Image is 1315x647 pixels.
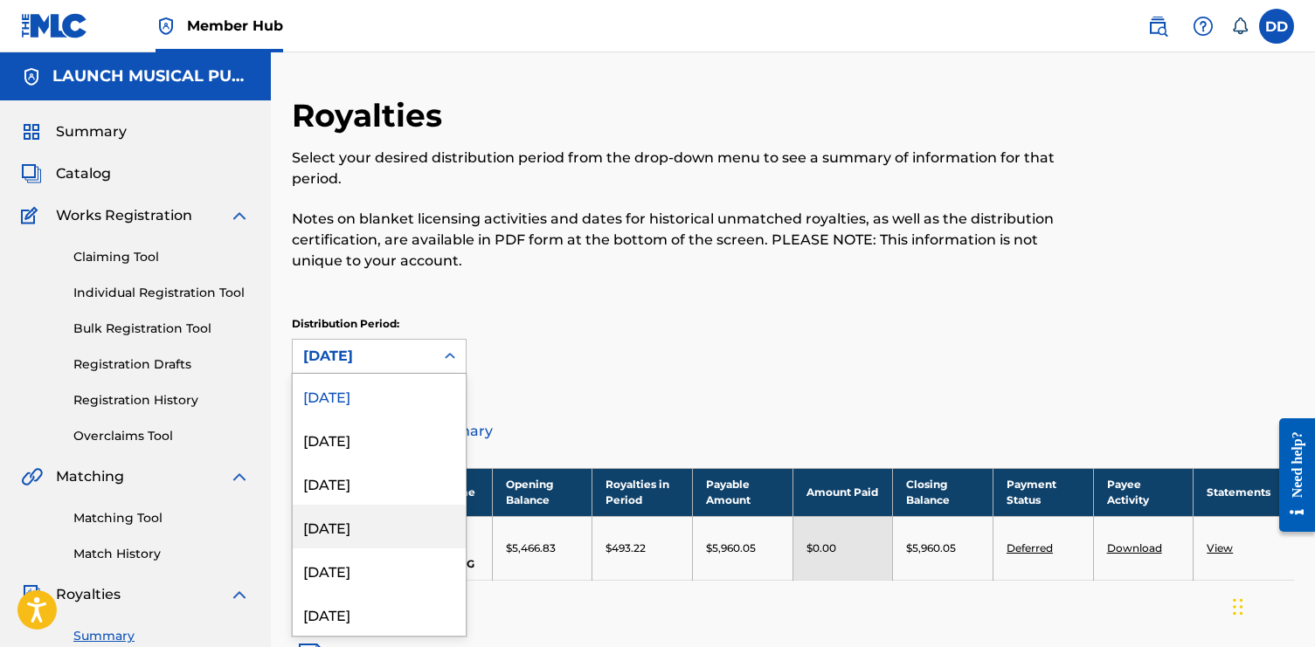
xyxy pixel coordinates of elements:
[1193,16,1214,37] img: help
[56,584,121,605] span: Royalties
[1093,468,1194,516] th: Payee Activity
[293,592,466,636] div: [DATE]
[73,545,250,563] a: Match History
[293,505,466,548] div: [DATE]
[229,584,250,605] img: expand
[1207,541,1233,554] a: View
[1147,16,1168,37] img: search
[292,148,1063,189] p: Select your desired distribution period from the drop-down menu to see a summary of information f...
[1259,9,1294,44] div: User Menu
[1186,9,1221,44] div: Help
[73,509,250,527] a: Matching Tool
[293,548,466,592] div: [DATE]
[293,461,466,505] div: [DATE]
[293,374,466,417] div: [DATE]
[592,468,693,516] th: Royalties in Period
[56,163,111,184] span: Catalog
[693,468,793,516] th: Payable Amount
[21,13,88,38] img: MLC Logo
[21,584,42,605] img: Royalties
[156,16,176,37] img: Top Rightsholder
[806,540,836,556] p: $0.00
[1231,17,1249,35] div: Notifications
[21,163,42,184] img: Catalog
[21,163,111,184] a: CatalogCatalog
[1140,9,1175,44] a: Public Search
[292,209,1063,272] p: Notes on blanket licensing activities and dates for historical unmatched royalties, as well as th...
[73,320,250,338] a: Bulk Registration Tool
[993,468,1093,516] th: Payment Status
[52,66,250,86] h5: LAUNCH MUSICAL PUBLISHING
[292,316,467,332] p: Distribution Period:
[73,627,250,645] a: Summary
[303,346,424,367] div: [DATE]
[73,355,250,374] a: Registration Drafts
[21,121,127,142] a: SummarySummary
[229,205,250,226] img: expand
[1233,581,1243,633] div: Arrastrar
[492,468,592,516] th: Opening Balance
[606,540,646,556] p: $493.22
[229,466,250,487] img: expand
[1107,541,1162,554] a: Download
[56,205,192,226] span: Works Registration
[1194,468,1294,516] th: Statements
[893,468,993,516] th: Closing Balance
[56,466,124,487] span: Matching
[906,540,956,556] p: $5,960.05
[292,96,451,135] h2: Royalties
[73,427,250,445] a: Overclaims Tool
[21,466,43,487] img: Matching
[792,468,893,516] th: Amount Paid
[73,284,250,302] a: Individual Registration Tool
[1228,563,1315,647] iframe: Chat Widget
[506,540,556,556] p: $5,466.83
[56,121,127,142] span: Summary
[187,16,283,36] span: Member Hub
[292,410,1294,452] a: Distribution Summary
[1228,563,1315,647] div: Widget de chat
[293,417,466,461] div: [DATE]
[21,121,42,142] img: Summary
[1266,404,1315,545] iframe: Resource Center
[21,66,42,87] img: Accounts
[73,391,250,410] a: Registration History
[73,248,250,266] a: Claiming Tool
[706,540,756,556] p: $5,960.05
[21,205,44,226] img: Works Registration
[1007,541,1053,554] a: Deferred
